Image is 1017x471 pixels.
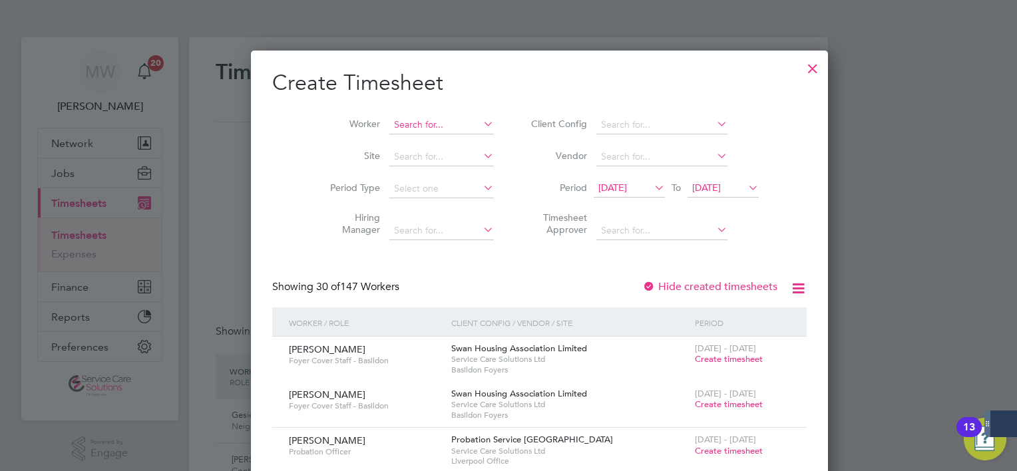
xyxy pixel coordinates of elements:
input: Select one [389,180,494,198]
span: [DATE] - [DATE] [695,434,756,445]
label: Vendor [527,150,587,162]
div: Showing [272,280,402,294]
span: 147 Workers [316,280,399,293]
span: Create timesheet [695,353,763,365]
label: Hiring Manager [320,212,380,235]
span: 30 of [316,280,340,293]
label: Site [320,150,380,162]
div: 13 [963,427,975,444]
span: [DATE] - [DATE] [695,388,756,399]
label: Worker [320,118,380,130]
span: Create timesheet [695,445,763,456]
h2: Create Timesheet [272,69,807,97]
input: Search for... [596,148,727,166]
span: Liverpool Office [451,456,688,466]
span: [DATE] [692,182,721,194]
button: Open Resource Center, 13 new notifications [964,418,1006,460]
div: Worker / Role [286,307,448,338]
span: Probation Officer [289,446,441,457]
label: Period Type [320,182,380,194]
label: Client Config [527,118,587,130]
label: Timesheet Approver [527,212,587,235]
div: Period [692,307,793,338]
span: To [668,179,685,196]
span: [DATE] [598,182,627,194]
span: Swan Housing Association Limited [451,343,587,354]
span: Basildon Foyers [451,365,688,375]
label: Period [527,182,587,194]
div: Client Config / Vendor / Site [448,307,692,338]
span: [PERSON_NAME] [289,389,365,400]
input: Search for... [389,148,494,166]
input: Search for... [389,116,494,134]
span: Service Care Solutions Ltd [451,446,688,456]
span: Basildon Foyers [451,410,688,420]
span: Service Care Solutions Ltd [451,354,688,365]
input: Search for... [596,116,727,134]
span: Foyer Cover Staff - Basildon [289,355,441,366]
span: Probation Service [GEOGRAPHIC_DATA] [451,434,613,445]
span: Service Care Solutions Ltd [451,399,688,410]
span: [DATE] - [DATE] [695,343,756,354]
span: Create timesheet [695,398,763,410]
span: [PERSON_NAME] [289,434,365,446]
label: Hide created timesheets [642,280,777,293]
input: Search for... [389,222,494,240]
span: [PERSON_NAME] [289,343,365,355]
span: Swan Housing Association Limited [451,388,587,399]
input: Search for... [596,222,727,240]
span: Foyer Cover Staff - Basildon [289,400,441,411]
